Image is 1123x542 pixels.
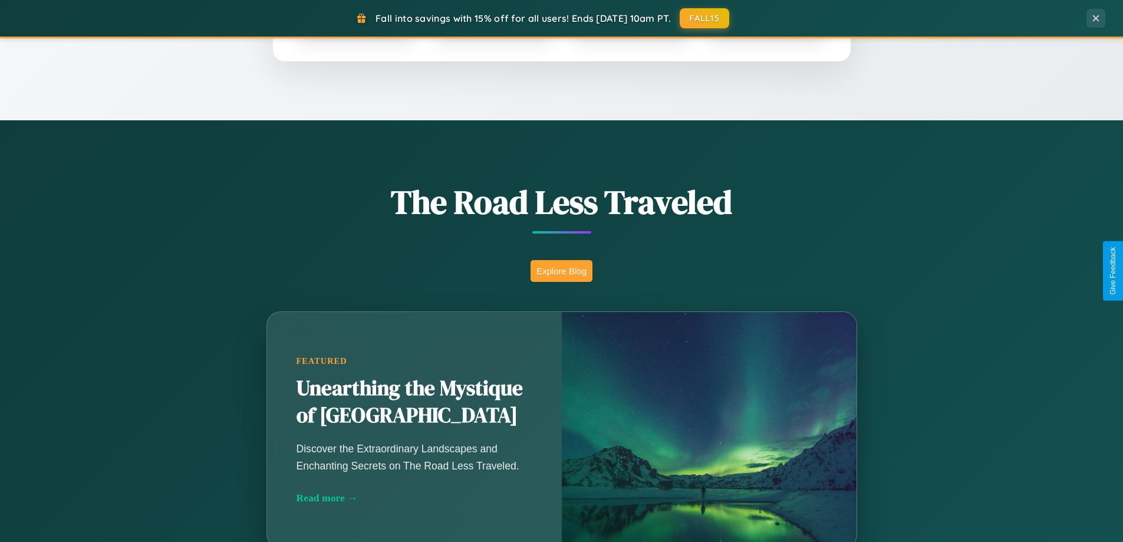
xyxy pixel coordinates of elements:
span: Fall into savings with 15% off for all users! Ends [DATE] 10am PT. [376,12,671,24]
h1: The Road Less Traveled [208,179,915,225]
button: FALL15 [680,8,729,28]
div: Read more → [297,492,532,504]
div: Give Feedback [1109,247,1117,295]
button: Explore Blog [531,260,592,282]
p: Discover the Extraordinary Landscapes and Enchanting Secrets on The Road Less Traveled. [297,441,532,474]
div: Featured [297,356,532,366]
h2: Unearthing the Mystique of [GEOGRAPHIC_DATA] [297,375,532,429]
